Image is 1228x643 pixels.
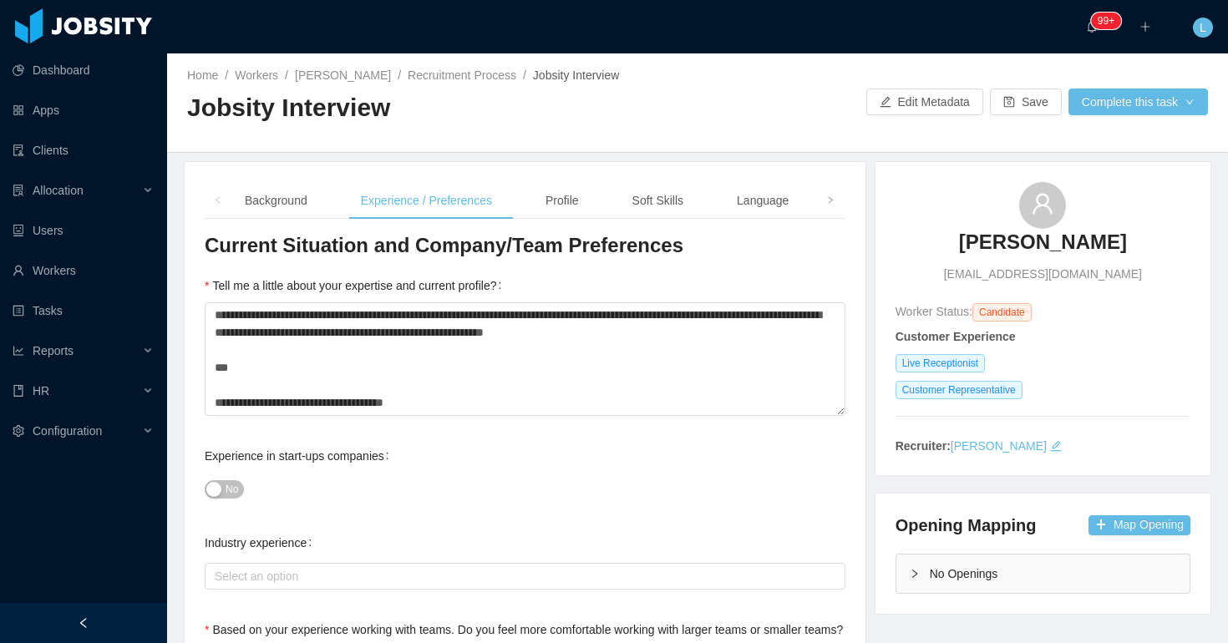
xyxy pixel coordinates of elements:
[235,68,278,82] a: Workers
[205,232,845,259] h3: Current Situation and Company/Team Preferences
[205,536,318,549] label: Industry experience
[13,345,24,357] i: icon: line-chart
[187,68,218,82] a: Home
[826,196,835,205] i: icon: right
[1031,192,1054,215] i: icon: user
[896,381,1022,399] span: Customer Representative
[944,266,1142,283] span: [EMAIL_ADDRESS][DOMAIN_NAME]
[205,480,244,499] button: Experience in start-ups companies
[205,449,396,463] label: Experience in start-ups companies
[226,481,238,498] span: No
[896,514,1037,537] h4: Opening Mapping
[896,439,951,453] strong: Recruiter:
[13,53,154,87] a: icon: pie-chartDashboard
[1139,21,1151,33] i: icon: plus
[896,554,1190,593] div: icon: rightNo Openings
[13,254,154,287] a: icon: userWorkers
[13,385,24,397] i: icon: book
[959,229,1127,266] a: [PERSON_NAME]
[33,344,74,357] span: Reports
[990,89,1062,115] button: icon: saveSave
[33,384,49,397] span: HR
[723,182,802,220] div: Language
[866,89,983,115] button: icon: editEdit Metadata
[215,568,828,585] div: Select an option
[533,68,619,82] span: Jobsity Interview
[13,94,154,127] a: icon: appstoreApps
[225,68,228,82] span: /
[1088,515,1190,535] button: icon: plusMap Opening
[33,424,102,438] span: Configuration
[13,185,24,196] i: icon: solution
[972,303,1032,321] span: Candidate
[1091,13,1121,29] sup: 2128
[187,91,698,125] h2: Jobsity Interview
[13,214,154,247] a: icon: robotUsers
[205,623,855,636] label: Based on your experience working with teams. Do you feel more comfortable working with larger tea...
[33,184,84,197] span: Allocation
[231,182,321,220] div: Background
[910,569,920,579] i: icon: right
[896,354,985,372] span: Live Receptionist
[523,68,526,82] span: /
[398,68,401,82] span: /
[896,305,972,318] span: Worker Status:
[285,68,288,82] span: /
[1050,440,1062,452] i: icon: edit
[205,279,508,292] label: Tell me a little about your expertise and current profile?
[13,134,154,167] a: icon: auditClients
[210,566,219,586] input: Industry experience
[295,68,391,82] a: [PERSON_NAME]
[959,229,1127,256] h3: [PERSON_NAME]
[1200,18,1206,38] span: L
[13,294,154,327] a: icon: profileTasks
[532,182,592,220] div: Profile
[348,182,505,220] div: Experience / Preferences
[1068,89,1208,115] button: Complete this taskicon: down
[951,439,1047,453] a: [PERSON_NAME]
[214,196,222,205] i: icon: left
[1086,21,1098,33] i: icon: bell
[205,302,845,416] textarea: Tell me a little about your expertise and current profile?
[619,182,697,220] div: Soft Skills
[408,68,516,82] a: Recruitment Process
[896,330,1016,343] strong: Customer Experience
[13,425,24,437] i: icon: setting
